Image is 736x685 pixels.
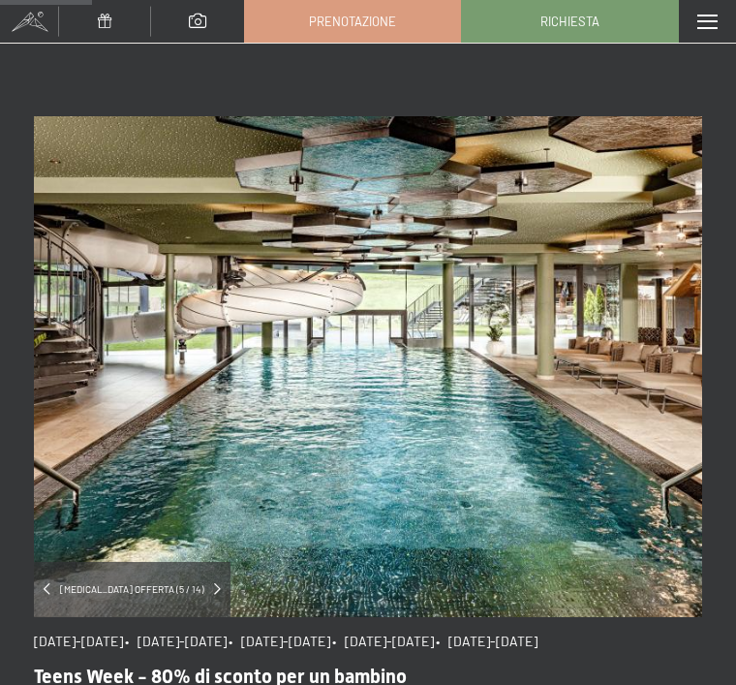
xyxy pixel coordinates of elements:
a: Richiesta [462,1,677,42]
span: Richiesta [540,13,599,30]
span: Prenotazione [309,13,396,30]
a: Prenotazione [245,1,460,42]
img: Teens Week - 80% di sconto per un bambino [34,116,702,617]
span: [DATE]-[DATE] [34,633,123,649]
span: • [DATE]-[DATE] [436,633,537,649]
span: • [DATE]-[DATE] [125,633,227,649]
span: • [DATE]-[DATE] [229,633,330,649]
span: • [DATE]-[DATE] [332,633,434,649]
span: [MEDICAL_DATA] offerta (5 / 14) [50,582,214,596]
